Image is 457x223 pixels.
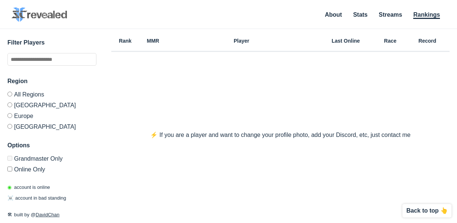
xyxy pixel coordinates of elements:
[7,167,12,171] input: Online Only
[7,212,12,217] span: 🛠
[7,124,12,129] input: [GEOGRAPHIC_DATA]
[139,38,167,43] h6: MMR
[7,211,96,219] p: built by @
[7,110,96,121] label: Europe
[7,164,96,173] label: Only show accounts currently laddering
[7,121,96,130] label: [GEOGRAPHIC_DATA]
[7,113,12,118] input: Europe
[413,12,440,19] a: Rankings
[11,7,67,22] img: SC2 Revealed
[7,141,96,150] h3: Options
[111,38,139,43] h6: Rank
[316,38,375,43] h6: Last Online
[7,92,96,99] label: All Regions
[7,184,50,191] p: account is online
[7,102,12,107] input: [GEOGRAPHIC_DATA]
[7,194,66,202] p: account in bad standing
[7,156,96,164] label: Only Show accounts currently in Grandmaster
[36,212,59,217] a: DavidChan
[7,99,96,110] label: [GEOGRAPHIC_DATA]
[7,184,11,190] span: ◉
[7,156,12,161] input: Grandmaster Only
[7,77,96,86] h3: Region
[406,208,448,214] p: Back to top 👆
[7,38,96,47] h3: Filter Players
[7,92,12,96] input: All Regions
[353,12,368,18] a: Stats
[7,195,13,201] span: ☠️
[375,38,405,43] h6: Race
[135,131,425,140] p: ⚡️ If you are a player and want to change your profile photo, add your Discord, etc, just contact me
[325,12,342,18] a: About
[405,38,450,43] h6: Record
[167,38,316,43] h6: Player
[379,12,402,18] a: Streams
